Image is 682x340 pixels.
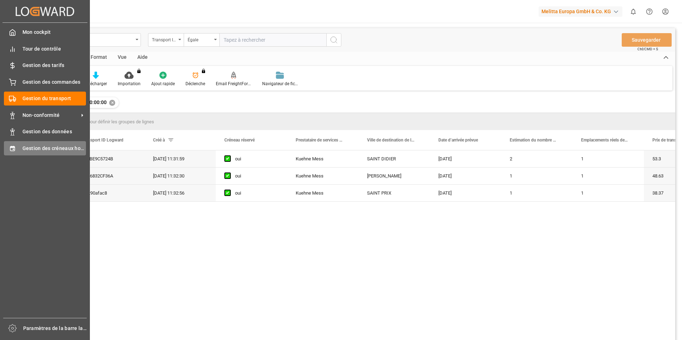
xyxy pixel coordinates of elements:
[326,33,341,47] button: Bouton de recherche
[22,78,86,86] span: Gestion des commandes
[235,168,279,184] div: oui
[144,150,216,167] div: [DATE] 11:31:59
[4,92,86,105] a: Gestion du transport
[581,138,629,143] span: Emplacements réels des palettes
[572,185,644,201] div: 1
[430,185,501,201] div: [DATE]
[4,42,86,56] a: Tour de contrôle
[625,4,641,20] button: Afficher 0 nouvelles notifications
[510,138,558,143] span: Estimation du nombre de places de palettes
[287,185,358,201] div: Kuehne Mess
[144,168,216,184] div: [DATE] 11:32:30
[262,81,298,87] div: Navigateur de fichiers
[622,33,672,47] button: Sauvegarder
[637,46,658,52] span: Ctrl/CMD + S
[23,325,87,332] span: Paramètres de la barre latérale
[224,138,255,143] span: Créneau réservé
[22,95,86,102] span: Gestion du transport
[501,185,572,201] div: 1
[235,151,279,167] div: oui
[572,168,644,184] div: 1
[296,138,343,143] span: Prestataire de services de transport
[358,185,430,201] div: SAINT PRIX
[54,119,154,124] span: Faites glisser ici pour définir les groupes de lignes
[132,52,153,64] div: Aide
[144,185,216,201] div: [DATE] 11:32:56
[219,33,326,47] input: Tapez à rechercher
[4,141,86,155] a: Gestion des créneaux horaires
[153,138,165,143] span: Créé à
[235,185,279,201] div: oui
[109,100,115,106] div: ✕
[22,29,86,36] span: Mon cockpit
[4,125,86,139] a: Gestion des données
[22,45,86,53] span: Tour de contrôle
[358,150,430,167] div: SAINT DIDIER
[367,138,415,143] span: Ville de destination de livraison
[152,35,176,43] div: Transport ID Logward
[430,168,501,184] div: [DATE]
[216,81,251,87] div: Email FreightForwarders
[22,128,86,135] span: Gestion des données
[4,25,86,39] a: Mon cockpit
[112,52,132,64] div: Vue
[438,138,478,143] span: Date d’arrivée prévue
[430,150,501,167] div: [DATE]
[151,81,175,87] div: Ajout rapide
[641,4,657,20] button: Centre d’aide
[22,62,86,69] span: Gestion des tarifs
[501,150,572,167] div: 2
[22,145,86,152] span: Gestion des créneaux horaires
[73,168,144,184] div: CA06832CF36A
[4,58,86,72] a: Gestion des tarifs
[541,8,611,15] font: Melitta Europa GmbH & Co. KG
[358,168,430,184] div: [PERSON_NAME]
[188,35,212,43] div: Égale
[287,168,358,184] div: Kuehne Mess
[73,150,144,167] div: 5A1BE9C5724B
[501,168,572,184] div: 1
[184,33,219,47] button: Ouvrir le menu
[148,33,184,47] button: Ouvrir le menu
[85,52,112,64] div: Format
[572,150,644,167] div: 1
[85,81,107,87] div: Télécharger
[82,138,123,143] span: Transport ID Logward
[22,112,79,119] span: Non-conformité
[539,5,625,18] button: Melitta Europa GmbH & Co. KG
[73,185,144,201] div: 34lit90afac8
[4,75,86,89] a: Gestion des commandes
[287,150,358,167] div: Kuehne Mess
